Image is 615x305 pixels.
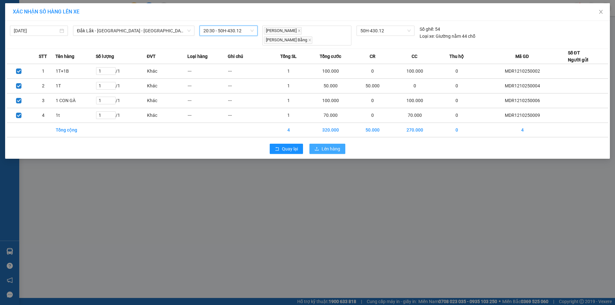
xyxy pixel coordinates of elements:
[420,26,440,33] div: 54
[309,78,352,93] td: 50.000
[437,123,477,137] td: 0
[437,64,477,78] td: 0
[275,147,279,152] span: rollback
[598,9,603,14] span: close
[352,123,393,137] td: 50.000
[568,49,588,63] div: Số ĐT Người gửi
[14,27,58,34] input: 12/10/2025
[55,64,96,78] td: 1T+1B
[147,78,187,93] td: Khác
[315,147,319,152] span: upload
[96,108,147,123] td: / 1
[437,108,477,123] td: 0
[96,64,147,78] td: / 1
[55,53,74,60] span: Tên hàng
[96,93,147,108] td: / 1
[55,123,96,137] td: Tổng cộng
[352,93,393,108] td: 0
[13,9,79,15] span: XÁC NHẬN SỐ HÀNG LÊN XE
[420,33,435,40] span: Loại xe:
[352,64,393,78] td: 0
[477,123,568,137] td: 4
[61,33,70,40] span: DĐ:
[31,93,55,108] td: 3
[268,64,308,78] td: 1
[147,93,187,108] td: Khác
[61,6,77,13] span: Nhận:
[31,78,55,93] td: 2
[55,108,96,123] td: 1t
[147,108,187,123] td: Khác
[228,64,268,78] td: ---
[352,108,393,123] td: 0
[515,53,529,60] span: Mã GD
[187,29,191,33] span: down
[477,78,568,93] td: MDR1210250004
[228,78,268,93] td: ---
[147,53,156,60] span: ĐVT
[352,78,393,93] td: 50.000
[322,145,340,152] span: Lên hàng
[147,64,187,78] td: Khác
[309,108,352,123] td: 70.000
[282,145,298,152] span: Quay lại
[31,108,55,123] td: 4
[187,78,228,93] td: ---
[264,27,302,35] span: [PERSON_NAME]
[31,64,55,78] td: 1
[77,26,191,36] span: Đắk Lắk - Sài Gòn - Đồng Nai (SH)
[228,93,268,108] td: ---
[187,93,228,108] td: ---
[309,64,352,78] td: 100.000
[61,21,113,30] div: 0818210398
[393,64,437,78] td: 100.000
[393,123,437,137] td: 270.000
[228,53,243,60] span: Ghi chú
[268,78,308,93] td: 1
[55,78,96,93] td: 1T
[228,108,268,123] td: ---
[477,108,568,123] td: MDR1210250009
[55,93,96,108] td: 1 CON GÀ
[477,93,568,108] td: MDR1210250006
[477,64,568,78] td: MDR1210250002
[309,144,345,154] button: uploadLên hàng
[437,78,477,93] td: 0
[420,33,475,40] div: Giường nằm 44 chỗ
[268,108,308,123] td: 1
[268,123,308,137] td: 4
[309,93,352,108] td: 100.000
[5,5,57,13] div: VP M’ĐrăK
[320,53,341,60] span: Tổng cước
[412,53,417,60] span: CC
[187,64,228,78] td: ---
[187,53,208,60] span: Loại hàng
[449,53,464,60] span: Thu hộ
[96,78,147,93] td: / 1
[360,26,410,36] span: 50H-430.12
[370,53,375,60] span: CR
[393,93,437,108] td: 100.000
[39,53,47,60] span: STT
[61,30,97,52] span: CỔNG XANH
[393,108,437,123] td: 70.000
[420,26,434,33] span: Số ghế:
[268,93,308,108] td: 1
[5,6,15,13] span: Gửi:
[203,26,254,36] span: 20:30 - 50H-430.12
[280,53,297,60] span: Tổng SL
[96,53,114,60] span: Số lượng
[61,5,113,21] div: BX Miền Tây
[298,29,301,32] span: close
[187,108,228,123] td: ---
[308,38,311,42] span: close
[437,93,477,108] td: 0
[592,3,610,21] button: Close
[393,78,437,93] td: 0
[264,36,312,44] span: [PERSON_NAME] Bằng
[309,123,352,137] td: 320.000
[270,144,303,154] button: rollbackQuay lại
